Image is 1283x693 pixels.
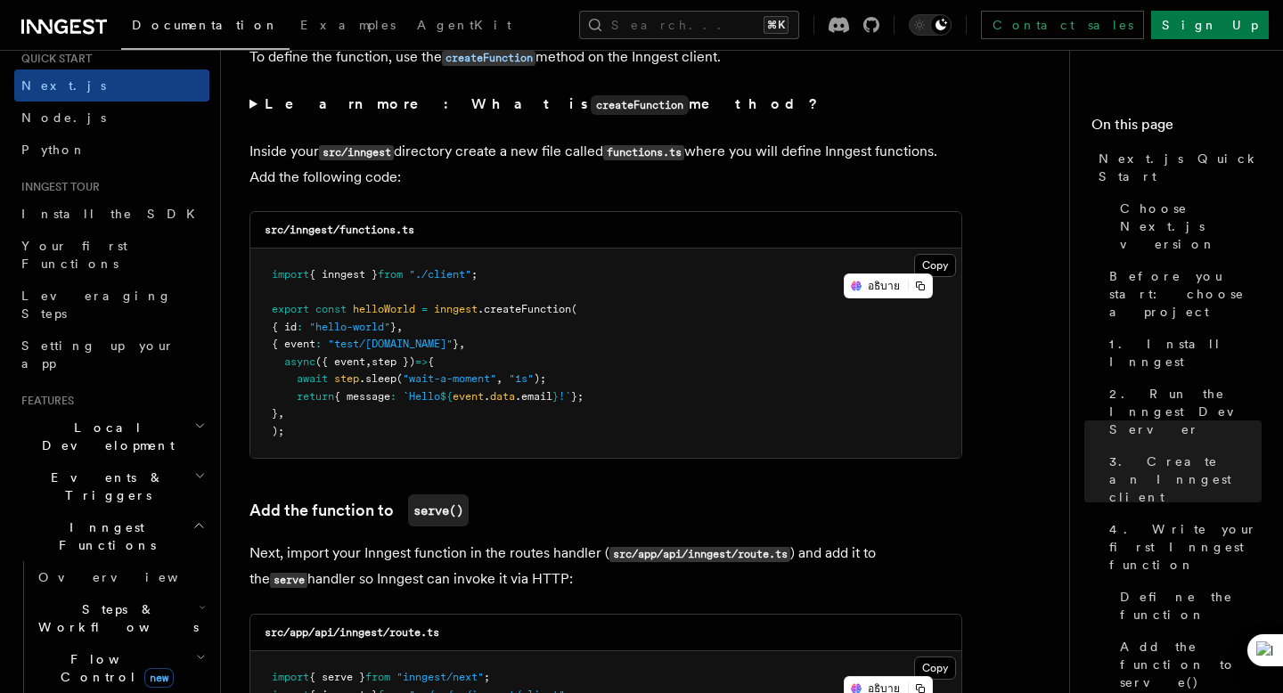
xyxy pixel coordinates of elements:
a: Node.js [14,102,209,134]
code: src/app/api/inngest/route.ts [265,626,439,639]
span: ${ [440,390,453,403]
span: 2. Run the Inngest Dev Server [1109,385,1262,438]
span: Next.js [21,78,106,93]
span: data [490,390,515,403]
span: Documentation [132,18,279,32]
code: functions.ts [603,145,684,160]
code: src/app/api/inngest/route.ts [609,547,790,562]
span: "test/[DOMAIN_NAME]" [328,338,453,350]
a: Overview [31,561,209,593]
a: Define the function [1113,581,1262,631]
span: Define the function [1120,588,1262,624]
span: : [390,390,396,403]
span: Choose Next.js version [1120,200,1262,253]
span: "inngest/next" [396,671,484,683]
span: Steps & Workflows [31,600,199,636]
code: serve [270,573,307,588]
span: Overview [38,570,222,584]
span: , [459,338,465,350]
a: Documentation [121,5,290,50]
span: from [378,268,403,281]
a: Sign Up [1151,11,1269,39]
a: Install the SDK [14,198,209,230]
span: Events & Triggers [14,469,194,504]
span: Flow Control [31,650,196,686]
span: async [284,355,315,368]
summary: Learn more: What iscreateFunctionmethod? [249,92,962,118]
span: Inngest Functions [14,518,192,554]
code: createFunction [591,95,689,115]
span: Features [14,394,74,408]
span: return [297,390,334,403]
span: import [272,268,309,281]
button: Copy [914,656,956,680]
span: .sleep [359,372,396,385]
span: 1. Install Inngest [1109,335,1262,371]
a: Add the function toserve() [249,494,469,526]
span: { event [272,338,315,350]
span: Python [21,143,86,157]
button: Copy [914,254,956,277]
span: { serve } [309,671,365,683]
span: => [415,355,428,368]
span: , [496,372,503,385]
span: Your first Functions [21,239,127,271]
a: 2. Run the Inngest Dev Server [1102,378,1262,445]
span: `Hello [403,390,440,403]
a: Contact sales [981,11,1144,39]
button: Inngest Functions [14,511,209,561]
span: Leveraging Steps [21,289,172,321]
span: . [484,390,490,403]
button: Toggle dark mode [909,14,952,36]
h4: On this page [1091,114,1262,143]
span: "wait-a-moment" [403,372,496,385]
span: ); [534,372,546,385]
span: Install the SDK [21,207,206,221]
p: To define the function, use the method on the Inngest client. [249,45,962,70]
span: Quick start [14,52,92,66]
a: Python [14,134,209,166]
span: .email [515,390,552,403]
span: from [365,671,390,683]
a: Your first Functions [14,230,209,280]
span: AgentKit [417,18,511,32]
span: await [297,372,328,385]
a: Next.js Quick Start [1091,143,1262,192]
span: ({ event [315,355,365,368]
span: } [552,390,559,403]
span: step [334,372,359,385]
button: Steps & Workflows [31,593,209,643]
code: createFunction [442,51,535,66]
a: Leveraging Steps [14,280,209,330]
span: 4. Write your first Inngest function [1109,520,1262,574]
kbd: ⌘K [764,16,789,34]
span: ; [471,268,478,281]
a: 4. Write your first Inngest function [1102,513,1262,581]
span: , [365,355,372,368]
span: } [453,338,459,350]
button: Events & Triggers [14,461,209,511]
span: ( [571,303,577,315]
span: helloWorld [353,303,415,315]
span: , [396,321,403,333]
span: : [315,338,322,350]
p: Next, import your Inngest function in the routes handler ( ) and add it to the handler so Inngest... [249,541,962,592]
span: ; [484,671,490,683]
span: ( [396,372,403,385]
span: new [144,668,174,688]
code: src/inngest/functions.ts [265,224,414,236]
strong: Learn more: What is method? [265,95,821,112]
a: Before you start: choose a project [1102,260,1262,328]
span: const [315,303,347,315]
span: Node.js [21,110,106,125]
span: Inngest tour [14,180,100,194]
span: { [428,355,434,368]
a: Next.js [14,69,209,102]
span: .createFunction [478,303,571,315]
span: : [297,321,303,333]
span: "1s" [509,372,534,385]
span: } [390,321,396,333]
a: Examples [290,5,406,48]
span: ); [272,425,284,437]
a: Choose Next.js version [1113,192,1262,260]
